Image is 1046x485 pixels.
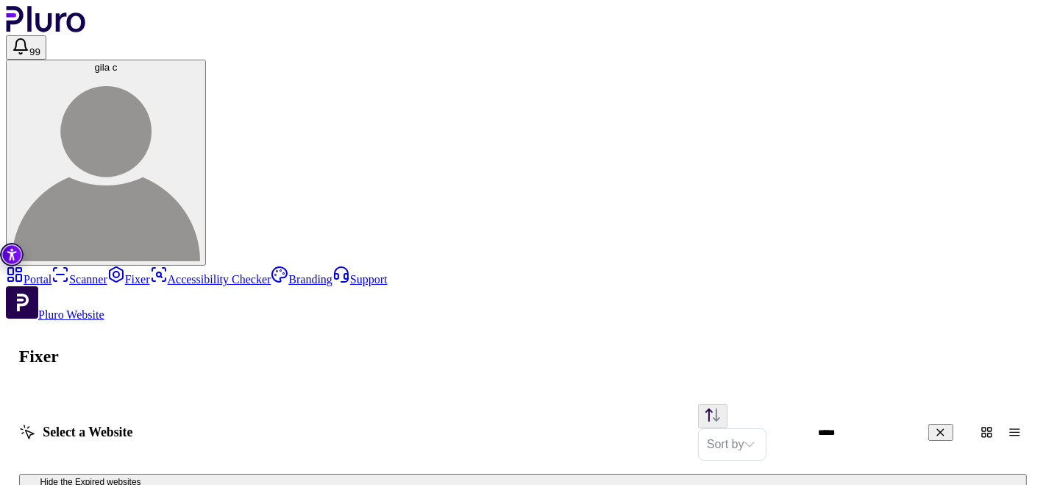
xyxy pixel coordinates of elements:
[271,273,332,286] a: Branding
[6,273,51,286] a: Portal
[332,273,388,286] a: Support
[94,62,117,73] span: gila c
[107,273,150,286] a: Fixer
[6,22,86,35] a: Logo
[809,421,997,444] input: Website Search
[19,424,133,442] h2: Select a Website
[12,73,200,261] img: gila c
[29,46,40,57] span: 99
[6,333,1040,380] h1: Fixer
[6,60,206,266] button: gila cgila c
[698,404,727,428] button: Change sorting direction
[6,308,104,321] a: Open Pluro Website
[150,273,271,286] a: Accessibility Checker
[6,35,46,60] button: Open notifications, you have 128 new notifications
[698,428,766,461] div: Set sorting
[6,266,1040,322] aside: Sidebar menu
[51,273,107,286] a: Scanner
[1003,420,1028,445] button: Change content view type to table
[928,424,953,442] button: Clear search field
